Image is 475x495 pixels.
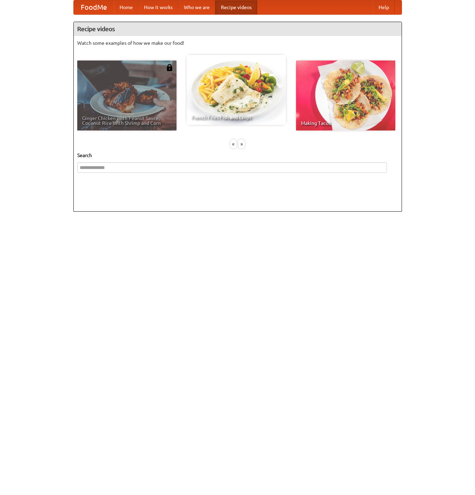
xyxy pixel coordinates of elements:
[373,0,395,14] a: Help
[77,152,398,159] h5: Search
[296,61,395,130] a: Making Tacos
[114,0,138,14] a: Home
[301,121,390,126] span: Making Tacos
[215,0,257,14] a: Recipe videos
[230,140,237,148] div: «
[166,64,173,71] img: 483408.png
[238,140,245,148] div: »
[74,22,402,36] h4: Recipe videos
[178,0,215,14] a: Who we are
[74,0,114,14] a: FoodMe
[187,55,286,125] a: French Fries Fish and Chips
[77,40,398,47] p: Watch some examples of how we make our food!
[138,0,178,14] a: How it works
[192,115,281,120] span: French Fries Fish and Chips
